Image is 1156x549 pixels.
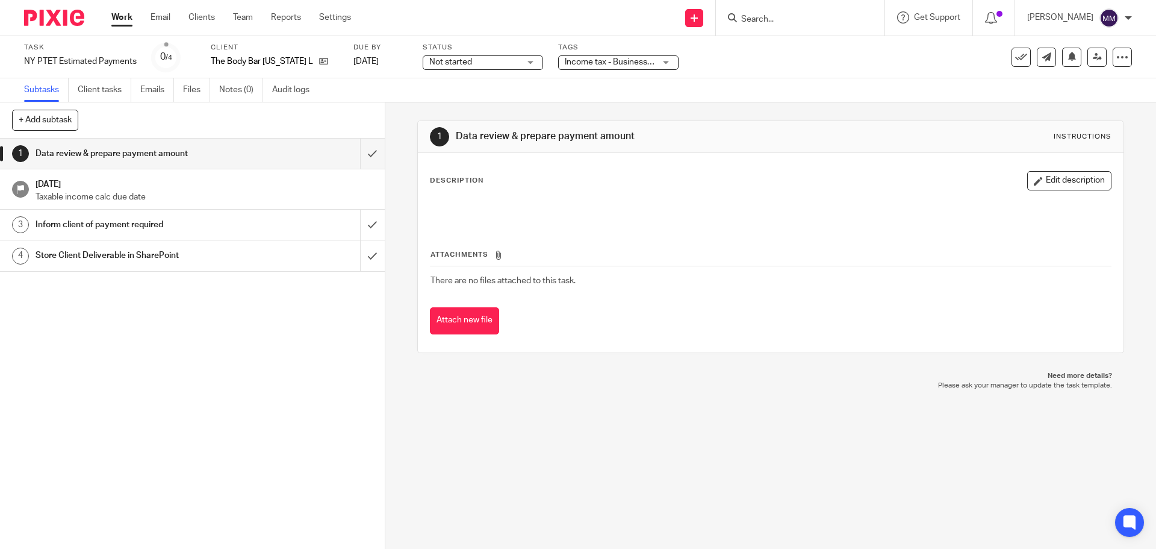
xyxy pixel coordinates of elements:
[12,110,78,130] button: + Add subtask
[211,43,338,52] label: Client
[160,50,172,64] div: 0
[430,176,483,186] p: Description
[166,54,172,61] small: /4
[24,10,84,26] img: Pixie
[429,381,1111,391] p: Please ask your manager to update the task template.
[914,13,960,22] span: Get Support
[12,248,29,265] div: 4
[219,78,263,102] a: Notes (0)
[1027,171,1111,190] button: Edit description
[24,55,137,67] div: NY PTET Estimated Payments
[233,11,253,24] a: Team
[36,175,373,190] h1: [DATE]
[430,307,499,334] button: Attach new file
[430,251,488,258] span: Attachments
[1027,11,1093,24] p: [PERSON_NAME]
[429,58,472,66] span: Not started
[36,191,373,203] p: Taxable income calc due date
[78,78,131,102] a: Client tasks
[558,43,679,52] label: Tags
[456,130,797,143] h1: Data review & prepare payment amount
[1054,132,1111,142] div: Instructions
[12,216,29,233] div: 3
[319,11,351,24] a: Settings
[353,57,379,66] span: [DATE]
[423,43,543,52] label: Status
[430,277,576,285] span: There are no files attached to this task.
[430,127,449,146] div: 1
[12,145,29,162] div: 1
[1099,8,1119,28] img: svg%3E
[36,145,244,163] h1: Data review & prepare payment amount
[740,14,848,25] input: Search
[151,11,170,24] a: Email
[36,216,244,234] h1: Inform client of payment required
[183,78,210,102] a: Files
[24,78,69,102] a: Subtasks
[24,43,137,52] label: Task
[565,58,660,66] span: Income tax - Business + 1
[271,11,301,24] a: Reports
[272,78,319,102] a: Audit logs
[188,11,215,24] a: Clients
[211,55,313,67] p: The Body Bar [US_STATE] LLC
[353,43,408,52] label: Due by
[140,78,174,102] a: Emails
[111,11,132,24] a: Work
[429,371,1111,381] p: Need more details?
[36,246,244,265] h1: Store Client Deliverable in SharePoint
